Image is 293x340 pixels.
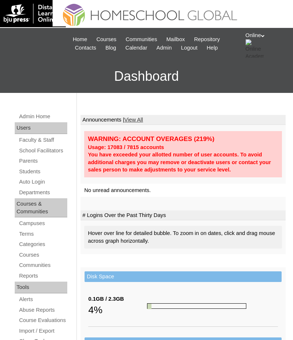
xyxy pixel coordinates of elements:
[73,35,87,44] span: Home
[122,35,161,44] a: Communities
[15,282,67,293] div: Tools
[166,35,185,44] span: Mailbox
[81,115,286,125] td: Announcements |
[18,167,67,176] a: Students
[18,219,67,228] a: Campuses
[203,44,221,52] a: Help
[93,35,120,44] a: Courses
[18,261,67,270] a: Communities
[18,326,67,336] a: Import / Export
[81,184,286,197] td: No unread announcements.
[84,226,282,248] div: Hover over line for detailed bubble. To zoom in on dates, click and drag mouse across graph horiz...
[69,35,91,44] a: Home
[126,35,157,44] span: Communities
[85,271,282,282] td: Disk Space
[122,44,151,52] a: Calendar
[246,32,286,58] div: Online
[4,60,289,93] h3: Dashboard
[88,151,278,174] div: You have exceeded your allotted number of user accounts. To avoid additional charges you may remo...
[18,271,67,281] a: Reports
[18,295,67,304] a: Alerts
[18,146,67,155] a: School Facilitators
[18,156,67,166] a: Parents
[18,240,67,249] a: Categories
[125,44,147,52] span: Calendar
[157,44,172,52] span: Admin
[207,44,218,52] span: Help
[153,44,176,52] a: Admin
[194,35,220,44] span: Repository
[177,44,201,52] a: Logout
[88,135,278,143] div: WARNING: ACCOUNT OVERAGES (219%)
[75,44,96,52] span: Contacts
[88,295,147,303] div: 0.1GB / 2.3GB
[18,229,67,239] a: Terms
[102,44,120,52] a: Blog
[88,303,147,317] div: 4%
[18,305,67,315] a: Abuse Reports
[18,112,67,121] a: Admin Home
[18,135,67,145] a: Faculty & Staff
[18,188,67,197] a: Departments
[88,144,164,150] strong: Usage: 17083 / 7815 accounts
[96,35,117,44] span: Courses
[181,44,197,52] span: Logout
[246,39,264,58] img: Online Academy
[81,210,286,221] td: # Logins Over the Past Thirty Days
[190,35,224,44] a: Repository
[18,250,67,260] a: Courses
[71,44,100,52] a: Contacts
[18,316,67,325] a: Course Evaluations
[15,122,67,134] div: Users
[18,177,67,187] a: Auto Login
[4,4,62,23] img: logo-white.png
[106,44,116,52] span: Blog
[124,117,143,123] a: View All
[162,35,189,44] a: Mailbox
[15,198,67,217] div: Courses & Communities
